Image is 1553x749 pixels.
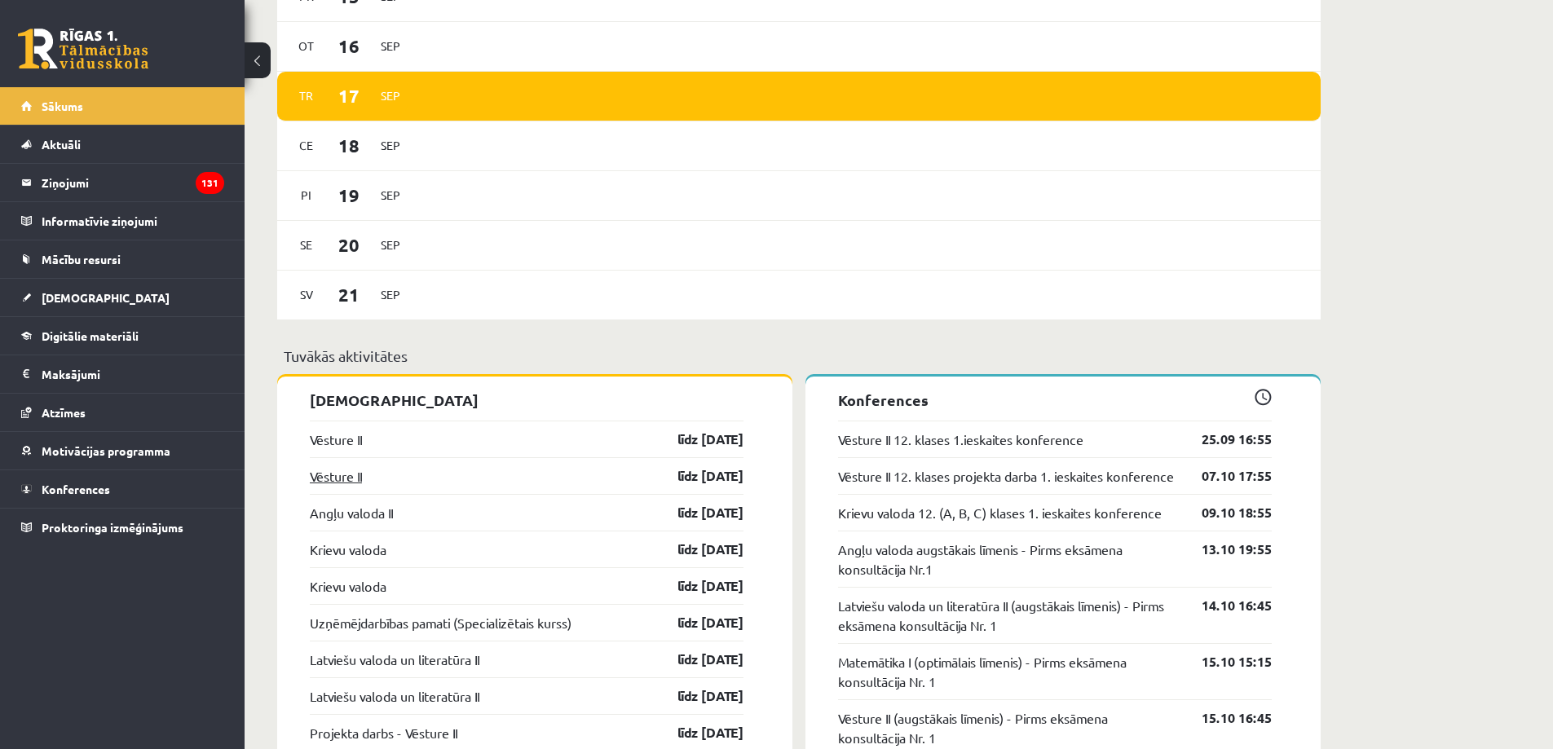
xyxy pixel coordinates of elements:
span: 16 [324,33,374,59]
a: Vēsture II (augstākais līmenis) - Pirms eksāmena konsultācija Nr. 1 [838,708,1177,747]
a: 25.09 16:55 [1177,430,1272,449]
a: Vēsture II [310,466,362,486]
span: Aktuāli [42,137,81,152]
a: Vēsture II 12. klases projekta darba 1. ieskaites konference [838,466,1174,486]
p: Tuvākās aktivitātes [284,345,1314,367]
a: līdz [DATE] [649,466,743,486]
a: līdz [DATE] [649,613,743,632]
a: Krievu valoda 12. (A, B, C) klases 1. ieskaites konference [838,503,1162,522]
span: 20 [324,231,374,258]
a: Krievu valoda [310,540,386,559]
a: 13.10 19:55 [1177,540,1272,559]
span: Sep [373,33,408,59]
a: Atzīmes [21,394,224,431]
a: 14.10 16:45 [1177,596,1272,615]
a: līdz [DATE] [649,686,743,706]
span: 21 [324,281,374,308]
span: [DEMOGRAPHIC_DATA] [42,290,170,305]
span: Sep [373,183,408,208]
a: Latviešu valoda un literatūra II (augstākais līmenis) - Pirms eksāmena konsultācija Nr. 1 [838,596,1177,635]
a: līdz [DATE] [649,650,743,669]
a: Konferences [21,470,224,508]
a: Digitālie materiāli [21,317,224,355]
a: līdz [DATE] [649,540,743,559]
a: Rīgas 1. Tālmācības vidusskola [18,29,148,69]
a: 09.10 18:55 [1177,503,1272,522]
a: 07.10 17:55 [1177,466,1272,486]
a: Angļu valoda augstākais līmenis - Pirms eksāmena konsultācija Nr.1 [838,540,1177,579]
span: Ot [289,33,324,59]
p: Konferences [838,389,1272,411]
a: līdz [DATE] [649,503,743,522]
a: Informatīvie ziņojumi [21,202,224,240]
a: Motivācijas programma [21,432,224,469]
a: Mācību resursi [21,240,224,278]
span: Atzīmes [42,405,86,420]
span: Pi [289,183,324,208]
span: Sākums [42,99,83,113]
span: Sep [373,133,408,158]
a: Latviešu valoda un literatūra II [310,650,479,669]
span: 19 [324,182,374,209]
span: Sv [289,282,324,307]
legend: Ziņojumi [42,164,224,201]
span: Proktoringa izmēģinājums [42,520,183,535]
span: Konferences [42,482,110,496]
a: Uzņēmējdarbības pamati (Specializētais kurss) [310,613,571,632]
legend: Maksājumi [42,355,224,393]
span: Se [289,232,324,258]
a: 15.10 16:45 [1177,708,1272,728]
span: Sep [373,232,408,258]
a: Matemātika I (optimālais līmenis) - Pirms eksāmena konsultācija Nr. 1 [838,652,1177,691]
i: 131 [196,172,224,194]
span: Ce [289,133,324,158]
span: Digitālie materiāli [42,328,139,343]
span: Tr [289,83,324,108]
span: Mācību resursi [42,252,121,267]
a: Maksājumi [21,355,224,393]
a: Vēsture II 12. klases 1.ieskaites konference [838,430,1083,449]
a: Proktoringa izmēģinājums [21,509,224,546]
a: Angļu valoda II [310,503,393,522]
span: Motivācijas programma [42,443,170,458]
a: Sākums [21,87,224,125]
a: Projekta darbs - Vēsture II [310,723,457,742]
span: 18 [324,132,374,159]
a: Krievu valoda [310,576,386,596]
span: Sep [373,282,408,307]
a: Aktuāli [21,126,224,163]
a: [DEMOGRAPHIC_DATA] [21,279,224,316]
a: Ziņojumi131 [21,164,224,201]
a: līdz [DATE] [649,723,743,742]
legend: Informatīvie ziņojumi [42,202,224,240]
p: [DEMOGRAPHIC_DATA] [310,389,743,411]
a: 15.10 15:15 [1177,652,1272,672]
a: Latviešu valoda un literatūra II [310,686,479,706]
a: Vēsture II [310,430,362,449]
a: līdz [DATE] [649,430,743,449]
a: līdz [DATE] [649,576,743,596]
span: 17 [324,82,374,109]
span: Sep [373,83,408,108]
